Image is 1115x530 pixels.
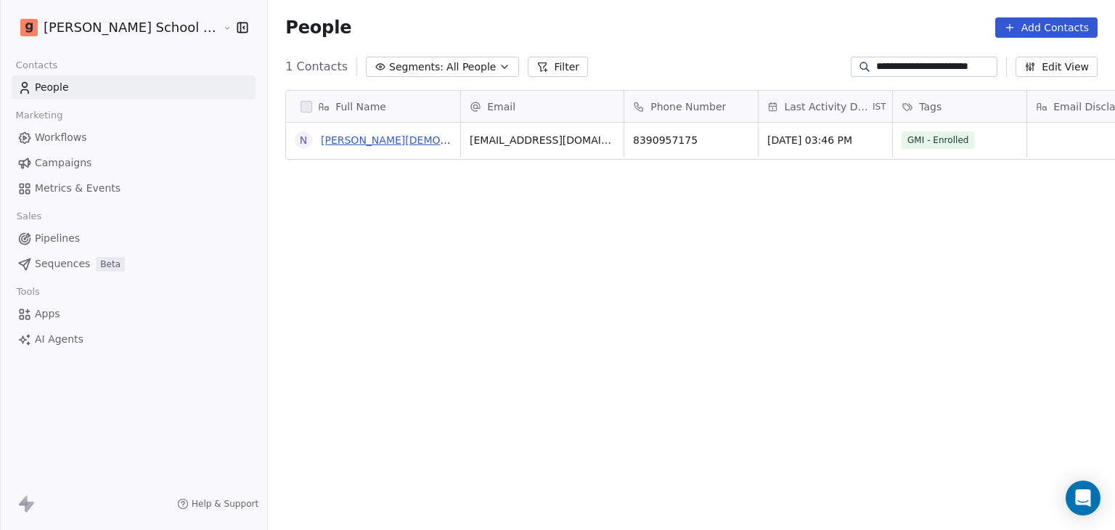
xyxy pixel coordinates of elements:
[624,91,758,122] div: Phone Number
[389,60,444,75] span: Segments:
[12,327,256,351] a: AI Agents
[12,176,256,200] a: Metrics & Events
[17,15,212,40] button: [PERSON_NAME] School of Finance LLP
[873,101,886,113] span: IST
[995,17,1098,38] button: Add Contacts
[285,58,348,76] span: 1 Contacts
[461,91,624,122] div: Email
[12,252,256,276] a: SequencesBeta
[300,133,307,148] div: N
[335,99,386,114] span: Full Name
[192,498,258,510] span: Help & Support
[470,133,615,147] span: [EMAIL_ADDRESS][DOMAIN_NAME]
[286,91,460,122] div: Full Name
[35,130,87,145] span: Workflows
[902,131,974,149] span: GMI - Enrolled
[767,133,883,147] span: [DATE] 03:46 PM
[633,133,749,147] span: 8390957175
[487,99,515,114] span: Email
[12,227,256,250] a: Pipelines
[12,302,256,326] a: Apps
[35,332,83,347] span: AI Agents
[919,99,942,114] span: Tags
[446,60,496,75] span: All People
[12,151,256,175] a: Campaigns
[35,80,69,95] span: People
[759,91,892,122] div: Last Activity DateIST
[177,498,258,510] a: Help & Support
[35,256,90,272] span: Sequences
[96,257,125,272] span: Beta
[285,17,351,38] span: People
[893,91,1026,122] div: Tags
[321,134,546,146] a: [PERSON_NAME][DEMOGRAPHIC_DATA] Patil
[35,306,60,322] span: Apps
[286,123,461,522] div: grid
[1066,481,1100,515] div: Open Intercom Messenger
[44,18,219,37] span: [PERSON_NAME] School of Finance LLP
[12,126,256,150] a: Workflows
[10,205,48,227] span: Sales
[9,54,64,76] span: Contacts
[1016,57,1098,77] button: Edit View
[784,99,870,114] span: Last Activity Date
[528,57,588,77] button: Filter
[9,105,69,126] span: Marketing
[20,19,38,36] img: Goela%20School%20Logos%20(4).png
[35,181,121,196] span: Metrics & Events
[650,99,726,114] span: Phone Number
[35,231,80,246] span: Pipelines
[12,76,256,99] a: People
[10,281,46,303] span: Tools
[35,155,91,171] span: Campaigns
